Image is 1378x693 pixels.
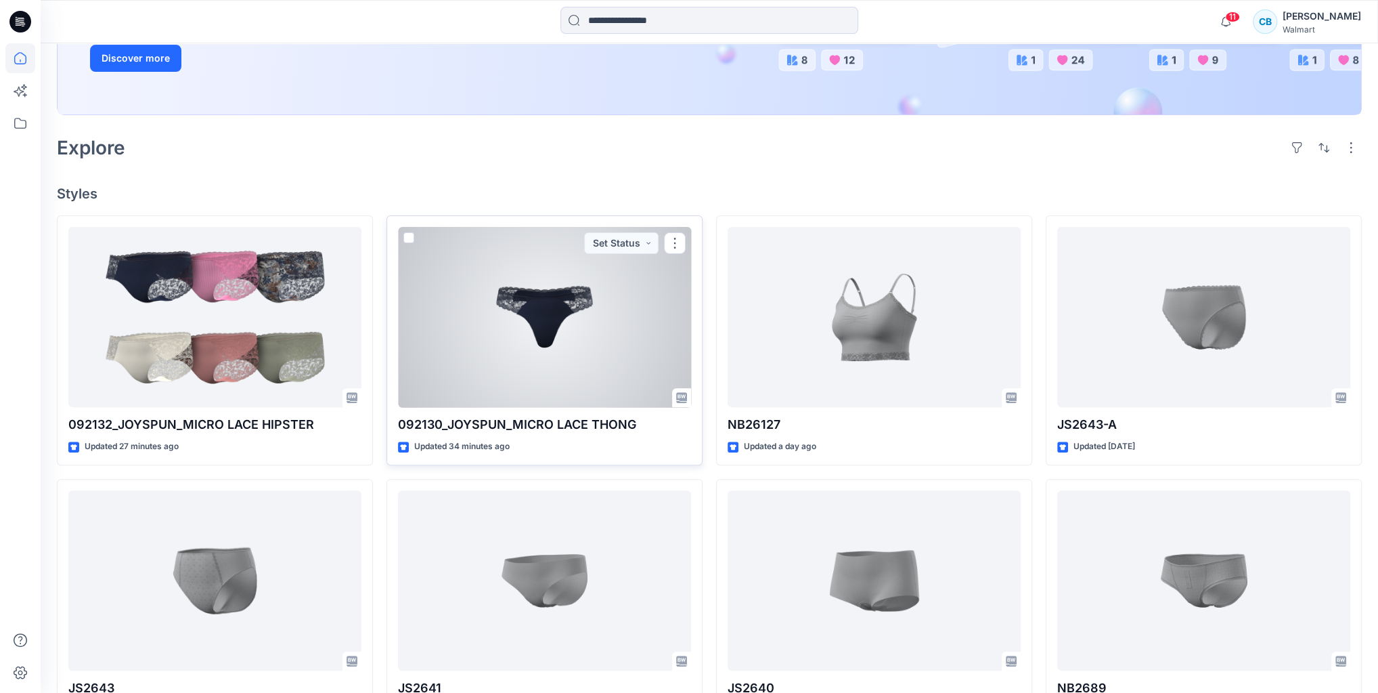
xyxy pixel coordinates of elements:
a: NB26127 [728,227,1021,407]
p: NB26127 [728,415,1021,434]
p: Updated a day ago [744,440,816,454]
h2: Explore [57,137,125,159]
div: Walmart [1283,24,1361,35]
div: CB [1253,9,1277,34]
h4: Styles [57,186,1362,202]
a: JS2641 [398,490,691,671]
a: Discover more [90,45,395,72]
a: JS2643-A [1057,227,1350,407]
p: Updated 34 minutes ago [414,440,510,454]
p: JS2643-A [1057,415,1350,434]
p: 092132_JOYSPUN_MICRO LACE HIPSTER [68,415,361,434]
span: 11 [1225,12,1240,22]
p: Updated [DATE] [1073,440,1135,454]
a: JS2640 [728,490,1021,671]
p: Updated 27 minutes ago [85,440,179,454]
div: [PERSON_NAME] [1283,8,1361,24]
p: 092130_JOYSPUN_MICRO LACE THONG [398,415,691,434]
a: 092132_JOYSPUN_MICRO LACE HIPSTER [68,227,361,407]
a: 092130_JOYSPUN_MICRO LACE THONG [398,227,691,407]
a: JS2643 [68,490,361,671]
a: NB2689 [1057,490,1350,671]
button: Discover more [90,45,181,72]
